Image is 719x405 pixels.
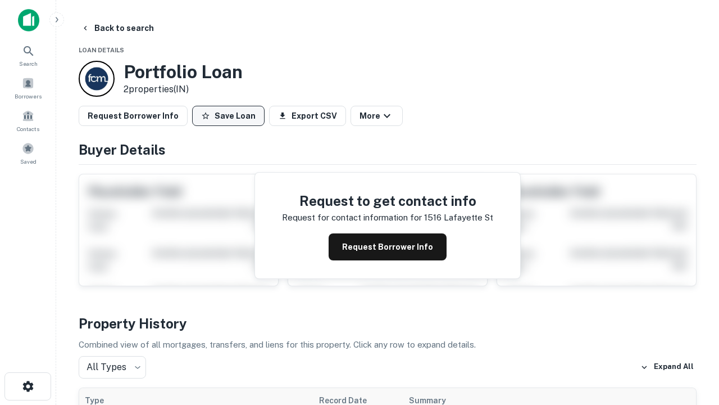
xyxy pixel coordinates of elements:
p: 1516 lafayette st [424,211,493,224]
button: Export CSV [269,106,346,126]
span: Search [19,59,38,68]
div: All Types [79,356,146,379]
span: Saved [20,157,37,166]
img: capitalize-icon.png [18,9,39,31]
p: Combined view of all mortgages, transfers, and liens for this property. Click any row to expand d... [79,338,697,352]
a: Contacts [3,105,53,136]
a: Borrowers [3,73,53,103]
span: Loan Details [79,47,124,53]
h4: Buyer Details [79,139,697,160]
button: More [351,106,403,126]
a: Saved [3,138,53,168]
button: Request Borrower Info [79,106,188,126]
span: Contacts [17,124,39,133]
p: Request for contact information for [282,211,422,224]
button: Expand All [638,359,697,376]
button: Save Loan [192,106,265,126]
a: Search [3,40,53,70]
h4: Request to get contact info [282,191,493,211]
button: Request Borrower Info [329,233,447,260]
button: Back to search [76,18,158,38]
h4: Property History [79,313,697,334]
p: 2 properties (IN) [124,83,243,96]
h3: Portfolio Loan [124,61,243,83]
span: Borrowers [15,92,42,101]
iframe: Chat Widget [663,279,719,333]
